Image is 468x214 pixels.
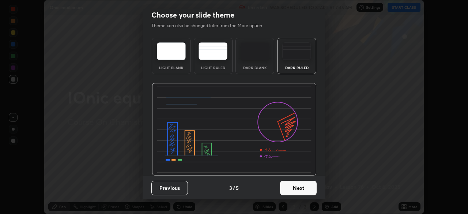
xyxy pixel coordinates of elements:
button: Previous [151,181,188,195]
h4: 3 [229,184,232,192]
div: Dark Blank [240,66,269,70]
div: Light Blank [156,66,186,70]
img: lightRuledTheme.5fabf969.svg [199,42,227,60]
button: Next [280,181,317,195]
h4: / [233,184,235,192]
p: Theme can also be changed later from the More option [151,22,270,29]
h2: Choose your slide theme [151,10,234,20]
img: darkRuledTheme.de295e13.svg [282,42,311,60]
div: Light Ruled [199,66,228,70]
img: lightTheme.e5ed3b09.svg [157,42,186,60]
div: Dark Ruled [282,66,312,70]
img: darkTheme.f0cc69e5.svg [241,42,269,60]
img: darkRuledThemeBanner.864f114c.svg [152,83,317,176]
h4: 5 [236,184,239,192]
